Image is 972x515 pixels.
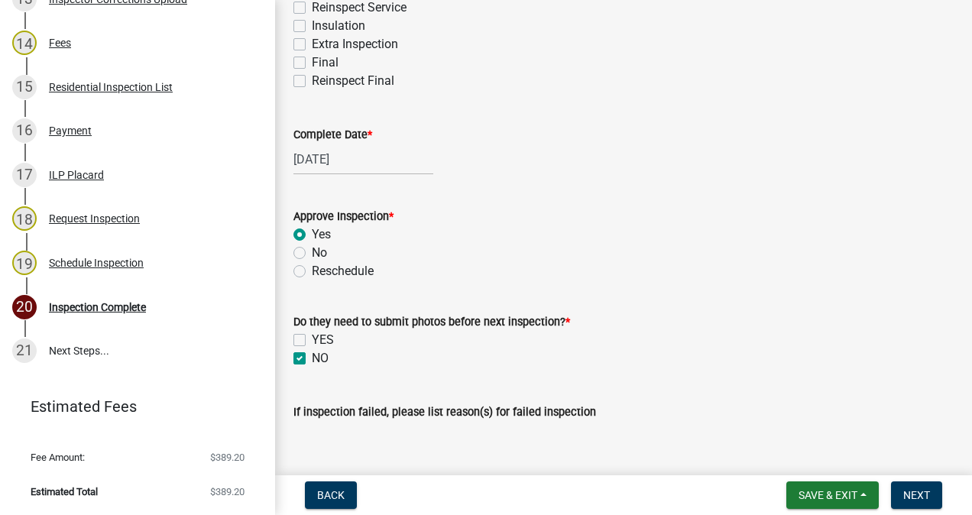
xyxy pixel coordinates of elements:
div: 19 [12,251,37,275]
button: Save & Exit [786,481,879,509]
span: Back [317,489,345,501]
div: 16 [12,118,37,143]
div: 17 [12,163,37,187]
div: 14 [12,31,37,55]
label: Reschedule [312,262,374,280]
input: mm/dd/yyyy [293,144,433,175]
label: Final [312,53,339,72]
div: Payment [49,125,92,136]
button: Next [891,481,942,509]
span: Estimated Total [31,487,98,497]
div: Residential Inspection List [49,82,173,92]
label: Complete Date [293,130,372,141]
span: Next [903,489,930,501]
div: Request Inspection [49,213,140,224]
button: Back [305,481,357,509]
label: Approve Inspection [293,212,394,222]
div: 20 [12,295,37,319]
label: No [312,244,327,262]
span: Fee Amount: [31,452,85,462]
label: Yes [312,225,331,244]
div: ILP Placard [49,170,104,180]
div: Schedule Inspection [49,257,144,268]
div: Fees [49,37,71,48]
div: Inspection Complete [49,302,146,313]
span: $389.20 [210,487,245,497]
div: 15 [12,75,37,99]
div: 21 [12,338,37,363]
span: Save & Exit [799,489,857,501]
label: NO [312,349,329,368]
label: Insulation [312,17,365,35]
label: If inspection failed, please list reason(s) for failed inspection [293,407,596,418]
label: Reinspect Final [312,72,394,90]
a: Estimated Fees [12,391,251,422]
div: 18 [12,206,37,231]
span: $389.20 [210,452,245,462]
label: Do they need to submit photos before next inspection? [293,317,570,328]
label: Extra Inspection [312,35,398,53]
label: YES [312,331,334,349]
